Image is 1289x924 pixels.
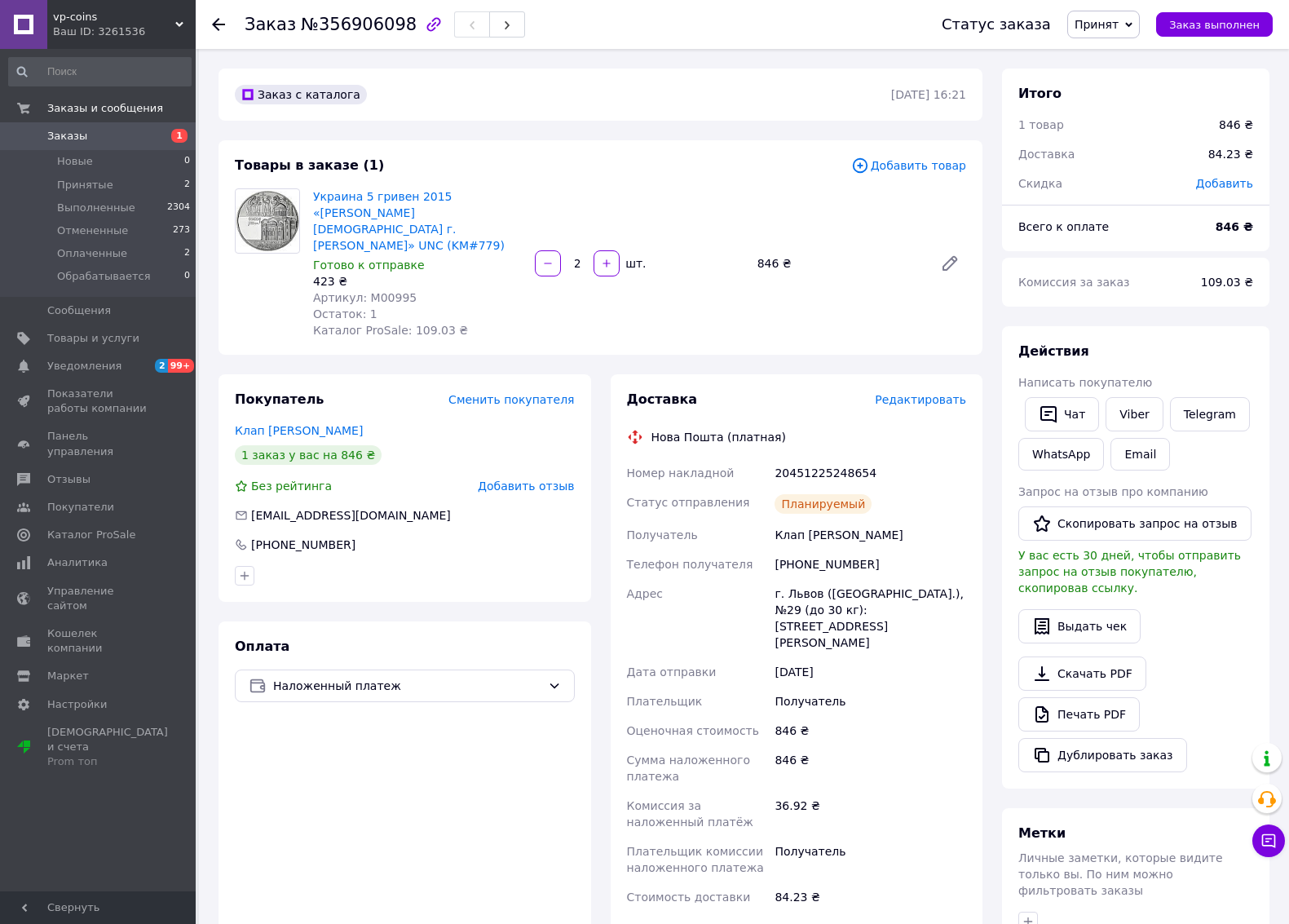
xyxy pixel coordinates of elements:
[47,387,151,416] span: Показатели работы компании
[47,754,168,769] div: Prom топ
[167,201,190,215] span: 2304
[1018,657,1146,691] a: Скачать PDF
[1018,851,1223,897] span: Личные заметки, которые видите только вы. По ним можно фильтровать заказы
[313,273,522,290] div: 423 ₴
[1110,438,1170,471] button: Email
[1018,549,1241,595] span: У вас есть 30 дней, чтобы отправить запрос на отзыв покупателю, скопировав ссылку.
[1018,485,1208,498] span: Запрос на отзыв про компанию
[47,528,135,542] span: Каталог ProSale
[235,85,367,104] div: Заказ с каталога
[184,154,190,169] span: 0
[875,393,966,406] span: Редактировать
[235,445,382,465] div: 1 заказ у вас на 846 ₴
[1025,397,1099,431] button: Чат
[771,550,969,579] div: [PHONE_NUMBER]
[235,157,384,173] span: Товары в заказе (1)
[57,178,113,192] span: Принятые
[1018,177,1062,190] span: Скидка
[1199,136,1263,172] div: 84.23 ₴
[771,745,969,791] div: 846 ₴
[168,359,195,373] span: 99+
[771,791,969,837] div: 36.92 ₴
[1018,697,1140,732] a: Печать PDF
[771,579,969,657] div: г. Львов ([GEOGRAPHIC_DATA].), №29 (до 30 кг): [STREET_ADDRESS][PERSON_NAME]
[155,359,168,373] span: 2
[771,520,969,550] div: Клап [PERSON_NAME]
[249,537,357,553] div: [PHONE_NUMBER]
[627,845,764,874] span: Плательщик комиссии наложенного платежа
[627,496,750,509] span: Статус отправления
[478,480,574,493] span: Добавить отзыв
[8,57,192,86] input: Поиск
[47,626,151,656] span: Кошелек компании
[1075,18,1119,31] span: Принят
[891,88,966,101] time: [DATE] 16:21
[273,677,541,695] span: Наложенный платеж
[235,639,289,654] span: Оплата
[313,259,425,272] span: Готово к отправке
[313,324,468,337] span: Каталог ProSale: 109.03 ₴
[212,16,225,33] div: Вернуться назад
[627,754,750,783] span: Сумма наложенного платежа
[57,223,128,238] span: Отмененные
[771,882,969,912] div: 84.23 ₴
[1196,177,1253,190] span: Добавить
[621,255,647,272] div: шт.
[1156,12,1273,37] button: Заказ выполнен
[313,190,505,252] a: Украина 5 гривен 2015 «[PERSON_NAME][DEMOGRAPHIC_DATA] г.[PERSON_NAME]» UNC (KM#779)
[57,154,93,169] span: Новые
[851,157,966,175] span: Добавить товар
[627,724,760,737] span: Оценочная стоимость
[57,201,135,215] span: Выполненные
[627,799,753,829] span: Комиссия за наложенный платёж
[171,129,188,143] span: 1
[235,391,324,407] span: Покупатель
[236,191,299,251] img: Украина 5 гривен 2015 «Успенский собор г.Владимир-Волынский» UNC (KM#779)
[1018,376,1152,389] span: Написать покупателю
[1018,276,1130,289] span: Комиссия за заказ
[1219,117,1253,133] div: 846 ₴
[184,246,190,261] span: 2
[1018,506,1251,541] button: Скопировать запрос на отзыв
[47,331,139,346] span: Товары и услуги
[1018,343,1089,359] span: Действия
[771,458,969,488] div: 20451225248654
[57,269,150,284] span: Обрабатывается
[47,359,121,374] span: Уведомления
[57,246,127,261] span: Оплаченные
[53,10,175,24] span: vp-coins
[47,697,107,712] span: Настройки
[771,657,969,687] div: [DATE]
[47,725,168,770] span: [DEMOGRAPHIC_DATA] и счета
[775,494,872,514] div: Планируемый
[627,587,663,600] span: Адрес
[313,307,377,321] span: Остаток: 1
[47,555,108,570] span: Аналитика
[251,509,451,522] span: [EMAIL_ADDRESS][DOMAIN_NAME]
[771,716,969,745] div: 846 ₴
[47,472,90,487] span: Отзывы
[47,584,151,613] span: Управление сайтом
[771,687,969,716] div: Получатель
[184,269,190,284] span: 0
[235,424,363,437] a: Клап [PERSON_NAME]
[1106,397,1163,431] a: Viber
[1018,609,1141,643] button: Выдать чек
[301,15,417,34] span: №356906098
[1018,738,1187,772] button: Дублировать заказ
[47,669,89,683] span: Маркет
[47,129,87,144] span: Заказы
[1018,118,1064,131] span: 1 товар
[627,665,717,679] span: Дата отправки
[627,528,698,542] span: Получатель
[251,480,332,493] span: Без рейтинга
[627,695,703,708] span: Плательщик
[627,558,753,571] span: Телефон получателя
[184,178,190,192] span: 2
[47,303,111,318] span: Сообщения
[47,500,114,515] span: Покупатели
[942,16,1051,33] div: Статус заказа
[751,252,927,275] div: 846 ₴
[1169,19,1260,31] span: Заказ выполнен
[627,391,698,407] span: Доставка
